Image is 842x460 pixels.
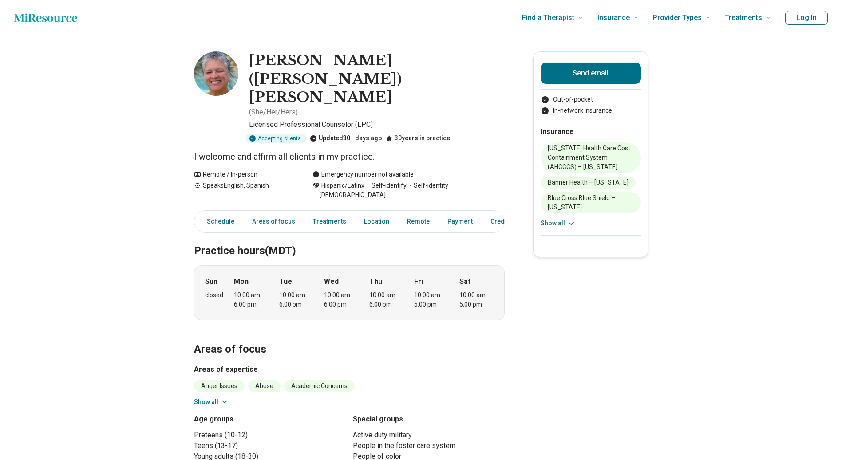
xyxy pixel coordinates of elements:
strong: Fri [414,276,423,287]
li: Active duty military [353,430,505,440]
div: Emergency number not available [312,170,414,179]
span: Self-identity [407,181,448,190]
a: Credentials [485,212,535,231]
strong: Sun [205,276,217,287]
a: Payment [442,212,478,231]
a: Areas of focus [247,212,300,231]
p: ( She/Her/Hers ) [249,107,298,118]
div: Accepting clients [245,134,306,143]
li: Academic Concerns [284,380,355,392]
li: Abuse [248,380,281,392]
div: Remote / In-person [194,170,295,179]
button: Log In [785,11,828,25]
div: closed [205,291,223,300]
div: 10:00 am – 6:00 pm [369,291,403,309]
a: Remote [402,212,435,231]
button: Show all [541,219,576,228]
a: Location [359,212,395,231]
h3: Areas of expertise [194,364,505,375]
div: Speaks English, Spanish [194,181,295,200]
li: Blue Cross Blue Shield – [US_STATE] [541,192,641,213]
p: I welcome and affirm all clients in my practice. [194,150,505,163]
li: People in the foster care system [353,440,505,451]
div: 10:00 am – 5:00 pm [459,291,494,309]
div: 10:00 am – 5:00 pm [414,291,448,309]
a: Schedule [196,212,240,231]
button: Send email [541,63,641,84]
h3: Age groups [194,414,346,425]
ul: Payment options [541,95,641,115]
button: Show all [194,397,229,407]
li: Banner Health – [US_STATE] [541,177,636,189]
div: 10:00 am – 6:00 pm [279,291,313,309]
h2: Practice hours (MDT) [194,222,505,259]
strong: Wed [324,276,339,287]
strong: Thu [369,276,382,287]
strong: Sat [459,276,470,287]
div: When does the program meet? [194,265,505,320]
a: Home page [14,9,77,27]
span: Self-identify [364,181,407,190]
div: 10:00 am – 6:00 pm [324,291,358,309]
h3: Special groups [353,414,505,425]
div: 10:00 am – 6:00 pm [234,291,268,309]
li: Out-of-pocket [541,95,641,104]
li: In-network insurance [541,106,641,115]
strong: Tue [279,276,292,287]
span: Treatments [725,12,762,24]
img: Elizabeth Smithhart, Licensed Professional Counselor (LPC) [194,51,238,96]
li: [US_STATE] Health Care Cost Containment System (AHCCCS) – [US_STATE] [541,142,641,173]
h2: Insurance [541,126,641,137]
span: Hispanic/Latinx [321,181,364,190]
div: Updated 30+ days ago [310,134,382,143]
span: Find a Therapist [522,12,574,24]
li: Teens (13-17) [194,440,346,451]
h1: [PERSON_NAME] ([PERSON_NAME]) [PERSON_NAME] [249,51,505,107]
p: Licensed Professional Counselor (LPC) [249,119,505,130]
strong: Mon [234,276,249,287]
span: [DEMOGRAPHIC_DATA] [312,190,386,200]
div: 30 years in practice [386,134,450,143]
span: Provider Types [653,12,702,24]
h2: Areas of focus [194,321,505,357]
span: Insurance [597,12,630,24]
li: Anger Issues [194,380,245,392]
li: Preteens (10-12) [194,430,346,440]
a: Treatments [308,212,352,231]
